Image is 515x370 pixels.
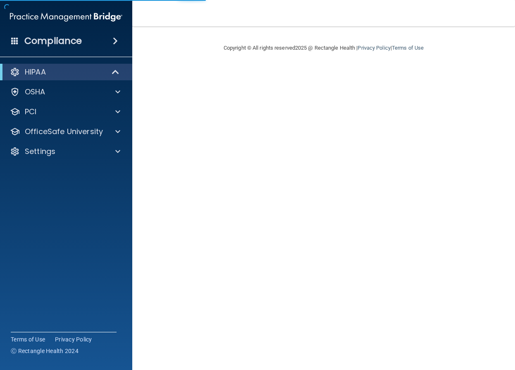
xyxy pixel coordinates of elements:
[10,107,120,117] a: PCI
[24,35,82,47] h4: Compliance
[55,335,92,344] a: Privacy Policy
[25,127,103,137] p: OfficeSafe University
[25,87,45,97] p: OSHA
[25,147,55,156] p: Settings
[173,35,474,61] div: Copyright © All rights reserved 2025 @ Rectangle Health | |
[11,347,79,355] span: Ⓒ Rectangle Health 2024
[10,147,120,156] a: Settings
[11,335,45,344] a: Terms of Use
[358,45,390,51] a: Privacy Policy
[10,127,120,137] a: OfficeSafe University
[25,107,36,117] p: PCI
[10,87,120,97] a: OSHA
[10,9,122,25] img: PMB logo
[392,45,424,51] a: Terms of Use
[10,67,120,77] a: HIPAA
[25,67,46,77] p: HIPAA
